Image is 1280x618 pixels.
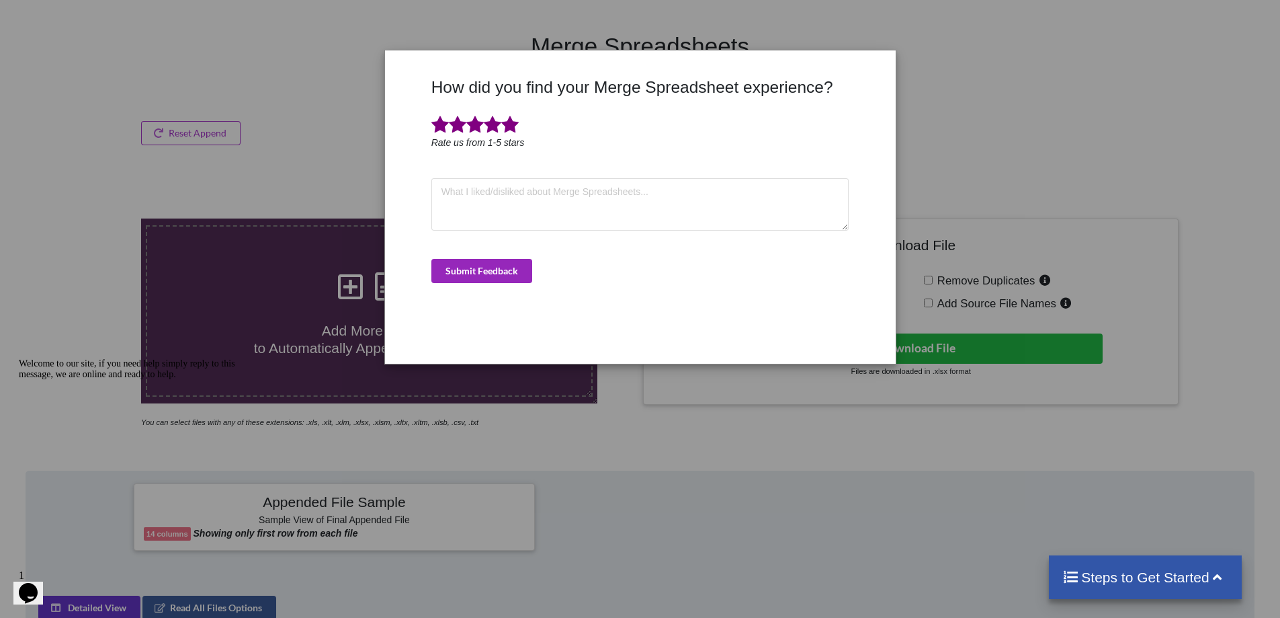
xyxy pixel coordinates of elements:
[13,564,56,605] iframe: chat widget
[431,259,532,283] button: Submit Feedback
[5,5,222,26] span: Welcome to our site, if you need help simply reply to this message, we are online and ready to help.
[431,137,525,148] i: Rate us from 1-5 stars
[13,353,255,557] iframe: chat widget
[5,5,247,27] div: Welcome to our site, if you need help simply reply to this message, we are online and ready to help.
[1062,569,1228,586] h4: Steps to Get Started
[431,77,849,97] h3: How did you find your Merge Spreadsheet experience?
